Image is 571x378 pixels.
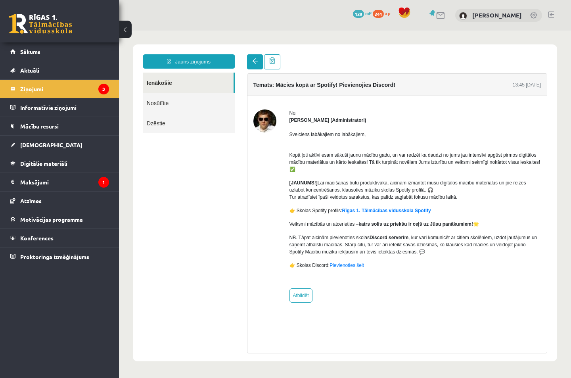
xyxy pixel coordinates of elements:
span: 244 [373,10,384,18]
a: [PERSON_NAME] [472,11,522,19]
p: Lai mācīšanās būtu produktīvāka, aicinām izmantot mūsu digitālos mācību materiālus un pie reizes ... [171,149,422,170]
a: Informatīvie ziņojumi [10,98,109,117]
strong: Discord serverim [251,204,289,210]
a: Atbildēt [171,258,194,272]
a: Maksājumi1 [10,173,109,191]
a: [DEMOGRAPHIC_DATA] [10,136,109,154]
p: Sveiciens labākajiem no labākajiem, [171,100,422,107]
a: Aktuāli [10,61,109,79]
p: Veiksmi mācībās un atcerieties – 🌟 [171,190,422,197]
a: Jauns ziņojums [24,24,116,38]
p: 👉 Skolas Spotify profils: [171,177,422,184]
img: Ivo Čapiņš [134,79,157,102]
a: Ziņojumi3 [10,80,109,98]
a: Sākums [10,42,109,61]
a: 128 mP [353,10,372,16]
a: Mācību resursi [10,117,109,135]
p: 👉 Skolas Discord: [171,231,422,238]
a: 244 xp [373,10,394,16]
i: 3 [98,84,109,94]
strong: [JAUNUMS!] [171,150,199,155]
span: Konferences [20,234,54,242]
h4: Temats: Mācies kopā ar Spotify! Pievienojies Discord! [134,51,276,58]
a: Pievienoties šeit [211,232,245,238]
span: [DEMOGRAPHIC_DATA] [20,141,82,148]
span: Sākums [20,48,40,55]
a: Motivācijas programma [10,210,109,228]
p: Kopā ļoti aktīvi esam sākuši jaunu mācību gadu, un var redzēt ka daudzi no jums jau intensīvi apg... [171,114,422,142]
span: 128 [353,10,364,18]
a: Nosūtītie [24,62,116,83]
strong: [PERSON_NAME] (Administratori) [171,87,247,92]
legend: Ziņojumi [20,80,109,98]
img: Kirils Ivaņeckis [459,12,467,20]
span: mP [365,10,372,16]
span: Atzīmes [20,197,42,204]
span: Digitālie materiāli [20,160,67,167]
span: Mācību resursi [20,123,59,130]
span: xp [385,10,390,16]
legend: Maksājumi [20,173,109,191]
a: Ienākošie [24,42,115,62]
strong: katrs solis uz priekšu ir ceļš uz Jūsu panākumiem! [240,191,354,196]
a: Konferences [10,229,109,247]
span: Proktoringa izmēģinājums [20,253,89,260]
legend: Informatīvie ziņojumi [20,98,109,117]
span: Motivācijas programma [20,216,83,223]
span: Aktuāli [20,67,39,74]
a: Rīgas 1. Tālmācības vidusskola Spotify [223,177,312,183]
div: No: [171,79,422,86]
div: 13:45 [DATE] [394,51,422,58]
a: Digitālie materiāli [10,154,109,173]
a: Rīgas 1. Tālmācības vidusskola [9,14,72,34]
a: Proktoringa izmēģinājums [10,248,109,266]
i: 1 [98,177,109,188]
a: Atzīmes [10,192,109,210]
p: NB. Tāpat aicinām pievienoties skolas , kur vari komunicēt ar citiem skolēniem, uzdot jautājumus ... [171,203,422,225]
a: Dzēstie [24,83,116,103]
